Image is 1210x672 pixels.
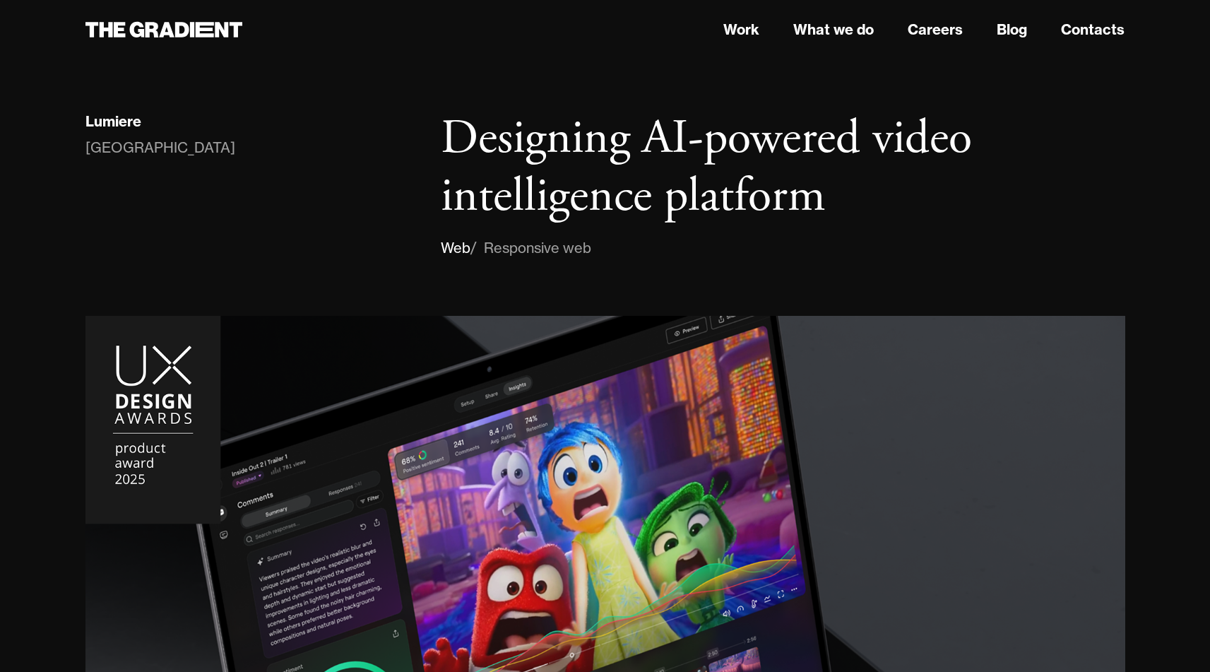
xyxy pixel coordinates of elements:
[723,19,759,40] a: Work
[470,237,591,259] div: / Responsive web
[85,136,235,159] div: [GEOGRAPHIC_DATA]
[1061,19,1125,40] a: Contacts
[441,237,470,259] div: Web
[793,19,874,40] a: What we do
[441,110,1125,225] h1: Designing AI-powered video intelligence platform
[908,19,963,40] a: Careers
[85,112,141,131] div: Lumiere
[997,19,1027,40] a: Blog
